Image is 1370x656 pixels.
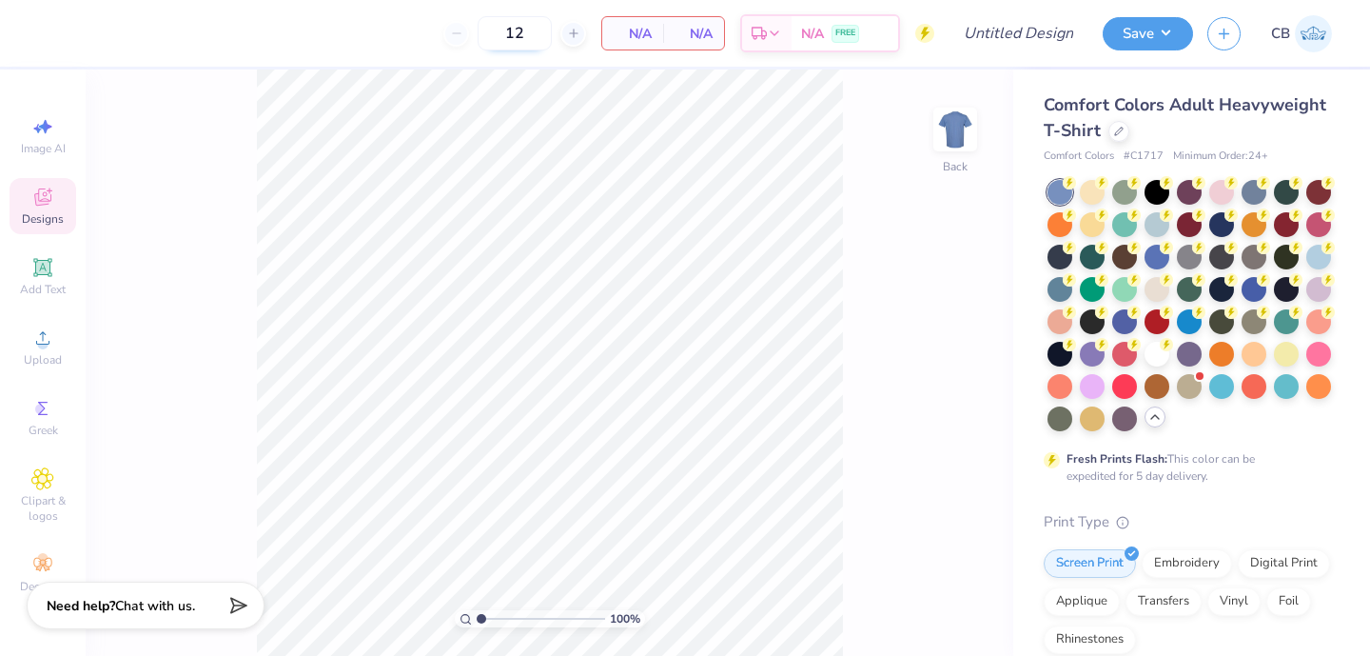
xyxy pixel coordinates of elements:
[21,141,66,156] span: Image AI
[1271,23,1290,45] span: CB
[1266,587,1311,616] div: Foil
[24,352,62,368] span: Upload
[1044,587,1120,616] div: Applique
[1103,17,1193,50] button: Save
[835,27,855,40] span: FREE
[610,610,640,627] span: 100 %
[478,16,552,50] input: – –
[47,597,115,615] strong: Need help?
[1207,587,1261,616] div: Vinyl
[949,14,1088,52] input: Untitled Design
[1271,15,1332,52] a: CB
[1238,549,1330,578] div: Digital Print
[1044,511,1332,533] div: Print Type
[22,211,64,227] span: Designs
[1067,450,1301,485] div: This color can be expedited for 5 day delivery.
[115,597,195,615] span: Chat with us.
[1044,149,1114,165] span: Comfort Colors
[675,24,713,44] span: N/A
[801,24,824,44] span: N/A
[1044,549,1136,578] div: Screen Print
[936,110,974,149] img: Back
[20,282,66,297] span: Add Text
[1067,451,1167,467] strong: Fresh Prints Flash:
[1295,15,1332,52] img: Caroline Beach
[1125,587,1202,616] div: Transfers
[1124,149,1164,165] span: # C1717
[1173,149,1268,165] span: Minimum Order: 24 +
[29,423,58,438] span: Greek
[1142,549,1232,578] div: Embroidery
[614,24,652,44] span: N/A
[943,158,968,175] div: Back
[10,493,76,524] span: Clipart & logos
[1044,93,1326,142] span: Comfort Colors Adult Heavyweight T-Shirt
[1044,626,1136,654] div: Rhinestones
[20,579,66,594] span: Decorate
